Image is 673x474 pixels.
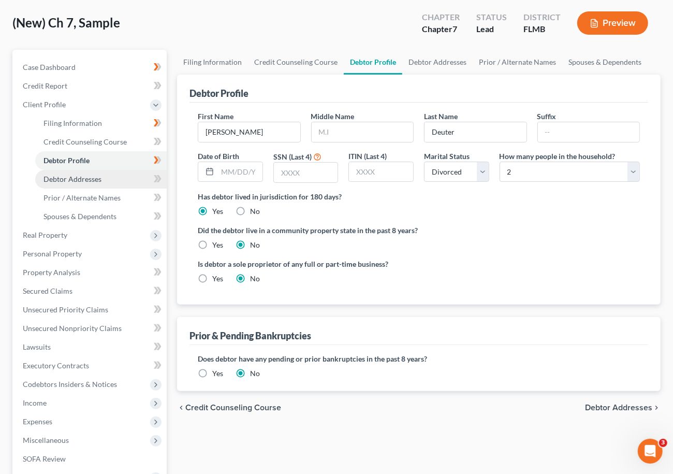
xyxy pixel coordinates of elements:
[198,151,239,162] label: Date of Birth
[250,368,260,379] label: No
[476,11,507,23] div: Status
[35,114,167,133] a: Filing Information
[185,404,281,412] span: Credit Counseling Course
[14,263,167,282] a: Property Analysis
[43,137,127,146] span: Credit Counseling Course
[23,268,80,277] span: Property Analysis
[23,380,117,389] span: Codebtors Insiders & Notices
[248,50,344,75] a: Credit Counseling Course
[198,225,640,236] label: Did the debtor live in a community property state in the past 8 years?
[35,207,167,226] a: Spouses & Dependents
[659,439,667,447] span: 3
[523,23,561,35] div: FLMB
[652,404,661,412] i: chevron_right
[23,63,76,71] span: Case Dashboard
[274,163,338,182] input: XXXX
[43,193,121,202] span: Prior / Alternate Names
[217,162,262,182] input: MM/DD/YYYY
[349,162,413,182] input: XXXX
[23,305,108,314] span: Unsecured Priority Claims
[638,439,663,464] iframe: Intercom live chat
[43,212,116,221] span: Spouses & Dependents
[198,122,300,142] input: --
[23,249,82,258] span: Personal Property
[452,24,457,34] span: 7
[23,454,66,463] span: SOFA Review
[12,15,120,30] span: (New) Ch 7, Sample
[35,151,167,170] a: Debtor Profile
[14,58,167,77] a: Case Dashboard
[198,111,233,122] label: First Name
[177,404,185,412] i: chevron_left
[500,151,616,162] label: How many people in the household?
[273,151,312,162] label: SSN (Last 4)
[198,258,414,269] label: Is debtor a sole proprietor of any full or part-time business?
[476,23,507,35] div: Lead
[23,231,67,239] span: Real Property
[23,81,67,90] span: Credit Report
[43,175,101,183] span: Debtor Addresses
[14,450,167,468] a: SOFA Review
[23,361,89,370] span: Executory Contracts
[23,100,66,109] span: Client Profile
[14,282,167,300] a: Secured Claims
[23,417,52,426] span: Expenses
[523,11,561,23] div: District
[35,133,167,151] a: Credit Counseling Course
[23,324,122,333] span: Unsecured Nonpriority Claims
[250,240,260,250] label: No
[14,300,167,319] a: Unsecured Priority Claims
[23,436,69,444] span: Miscellaneous
[43,119,102,127] span: Filing Information
[14,338,167,356] a: Lawsuits
[177,404,281,412] button: chevron_left Credit Counseling Course
[562,50,648,75] a: Spouses & Dependents
[35,170,167,189] a: Debtor Addresses
[344,50,402,75] a: Debtor Profile
[348,151,387,162] label: ITIN (Last 4)
[311,111,355,122] label: Middle Name
[23,286,72,295] span: Secured Claims
[473,50,562,75] a: Prior / Alternate Names
[538,122,640,142] input: --
[577,11,648,35] button: Preview
[425,122,526,142] input: --
[43,156,90,165] span: Debtor Profile
[212,368,223,379] label: Yes
[189,87,248,99] div: Debtor Profile
[35,189,167,207] a: Prior / Alternate Names
[312,122,414,142] input: M.I
[212,206,223,217] label: Yes
[198,191,640,202] label: Has debtor lived in jurisdiction for 180 days?
[212,274,223,284] label: Yes
[189,329,311,342] div: Prior & Pending Bankruptcies
[424,111,458,122] label: Last Name
[212,240,223,250] label: Yes
[250,274,260,284] label: No
[198,353,640,364] label: Does debtor have any pending or prior bankruptcies in the past 8 years?
[585,404,652,412] span: Debtor Addresses
[537,111,557,122] label: Suffix
[585,404,661,412] button: Debtor Addresses chevron_right
[14,319,167,338] a: Unsecured Nonpriority Claims
[177,50,248,75] a: Filing Information
[14,77,167,95] a: Credit Report
[424,151,470,162] label: Marital Status
[422,23,460,35] div: Chapter
[250,206,260,217] label: No
[23,342,51,351] span: Lawsuits
[422,11,460,23] div: Chapter
[14,356,167,375] a: Executory Contracts
[23,398,47,407] span: Income
[402,50,473,75] a: Debtor Addresses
